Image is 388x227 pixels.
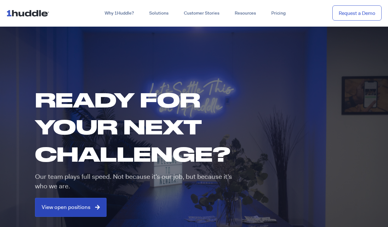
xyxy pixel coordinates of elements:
h1: Ready for your next challenge? [35,86,244,167]
a: Why 1Huddle? [97,8,142,19]
a: Customer Stories [176,8,227,19]
a: View open positions [35,198,107,217]
a: Pricing [264,8,293,19]
a: Request a Demo [332,5,382,21]
a: Resources [227,8,264,19]
img: ... [6,7,52,19]
a: Solutions [142,8,176,19]
span: View open positions [42,204,90,210]
p: Our team plays full speed. Not because it’s our job, but because it’s who we are. [35,172,239,191]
